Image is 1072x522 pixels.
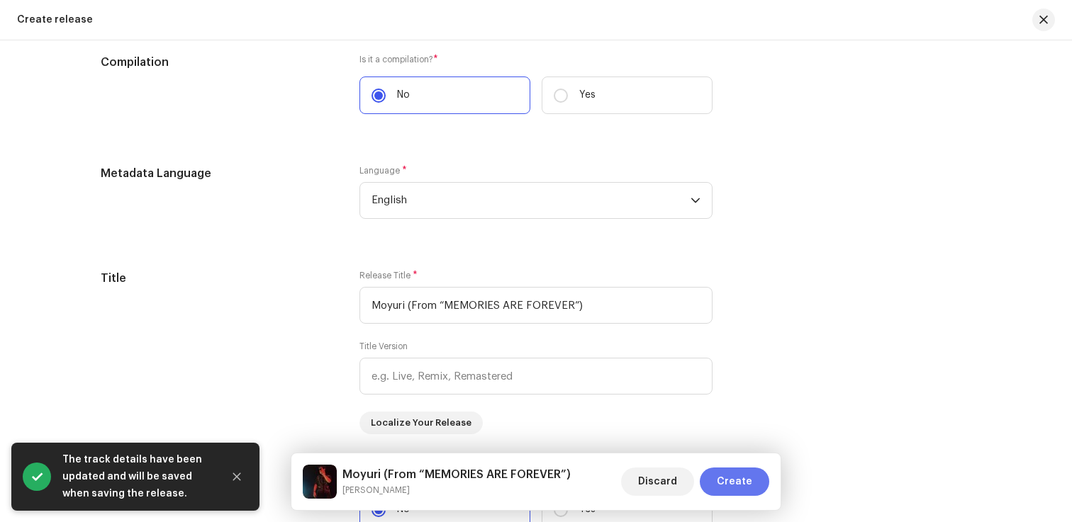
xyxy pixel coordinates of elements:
input: e.g. Live, Remix, Remastered [359,358,713,395]
h5: Title [101,270,337,287]
button: Localize Your Release [359,412,483,434]
span: Create [717,467,752,496]
label: Title Version [359,341,408,352]
h5: Metadata Language [101,165,337,182]
input: e.g. My Great Song [359,287,713,324]
span: English [372,183,691,218]
button: Discard [621,467,694,496]
label: Language [359,165,407,176]
p: No [397,88,410,103]
div: The track details have been updated and will be saved when saving the release. [62,451,211,502]
img: c0c2b2f2-e440-4b80-82d5-d257fa2ca6e6 [303,465,337,499]
small: Moyuri (From “MEMORIES ARE FOREVER”) [342,483,571,497]
span: Localize Your Release [371,409,471,437]
p: Yes [579,88,596,103]
label: Release Title [359,270,418,281]
h5: Compilation [101,54,337,71]
button: Close [223,463,251,491]
span: Discard [638,467,677,496]
label: Is it a compilation? [359,54,713,65]
button: Create [700,467,769,496]
h5: Moyuri (From “MEMORIES ARE FOREVER”) [342,466,571,483]
div: dropdown trigger [691,183,700,218]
